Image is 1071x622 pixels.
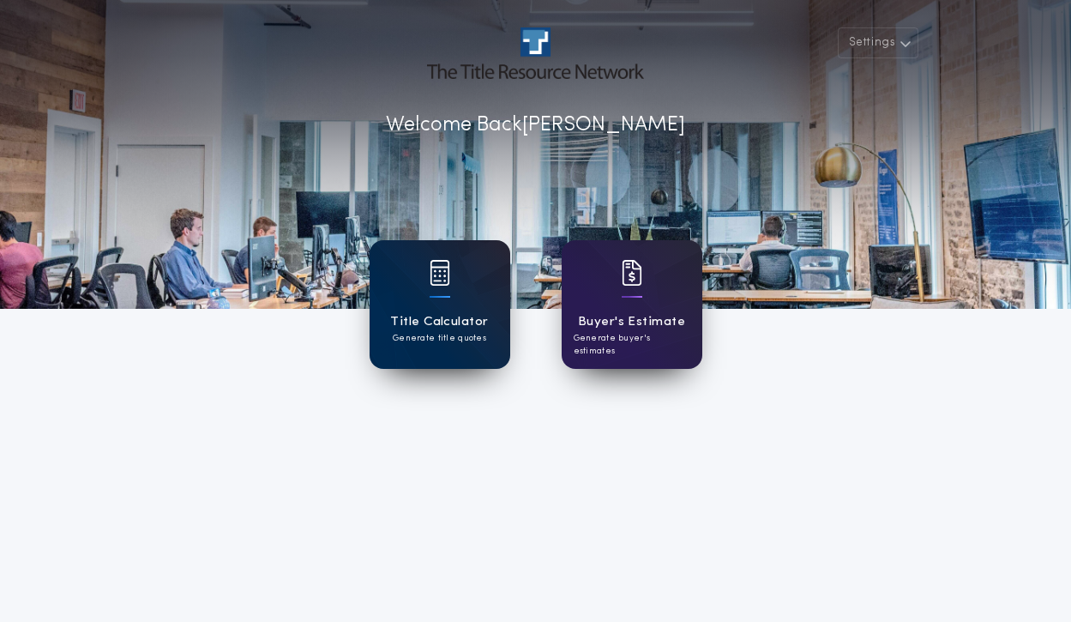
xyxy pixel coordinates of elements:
a: card iconTitle CalculatorGenerate title quotes [370,240,510,369]
img: account-logo [427,27,643,79]
p: Generate title quotes [393,332,486,345]
h1: Title Calculator [390,312,488,332]
button: Settings [838,27,918,58]
img: card icon [622,260,642,286]
img: card icon [430,260,450,286]
p: Generate buyer's estimates [574,332,690,358]
a: card iconBuyer's EstimateGenerate buyer's estimates [562,240,702,369]
p: Welcome Back [PERSON_NAME] [386,110,685,141]
h1: Buyer's Estimate [578,312,685,332]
